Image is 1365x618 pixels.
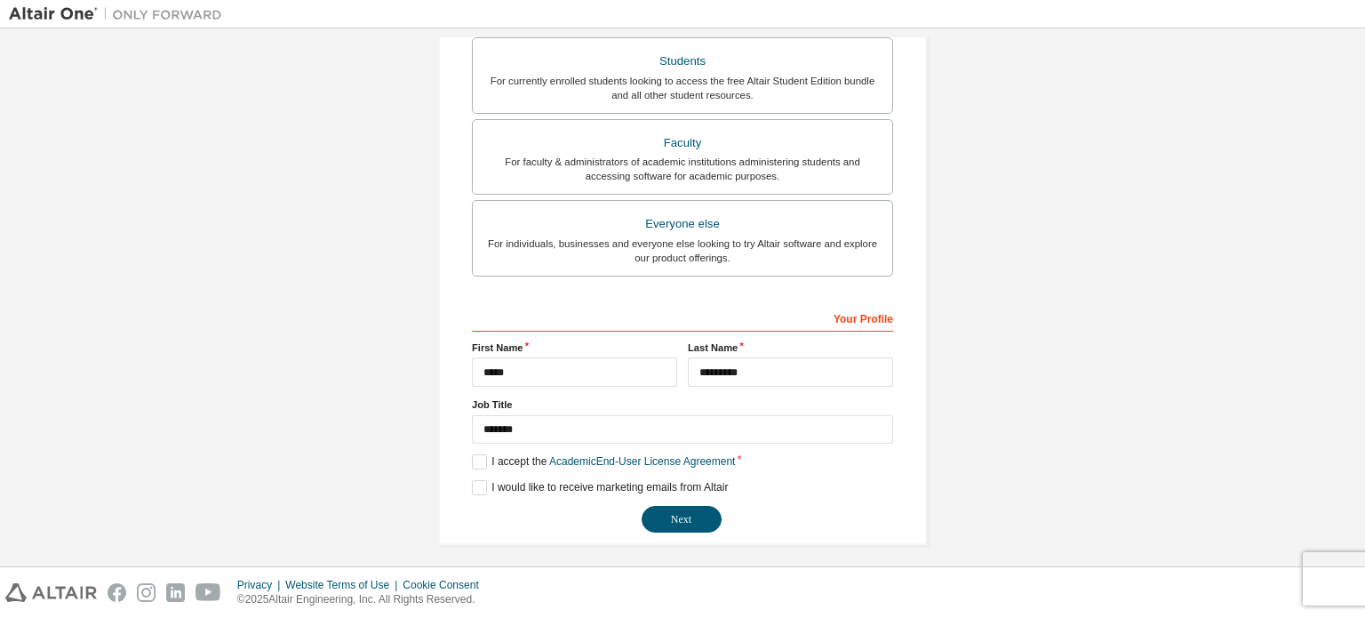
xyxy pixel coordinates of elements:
[483,212,882,237] div: Everyone else
[5,583,97,602] img: altair_logo.svg
[483,131,882,156] div: Faculty
[483,49,882,74] div: Students
[472,303,893,332] div: Your Profile
[688,341,893,355] label: Last Name
[483,237,882,265] div: For individuals, businesses and everyone else looking to try Altair software and explore our prod...
[549,455,735,468] a: Academic End-User License Agreement
[472,341,677,355] label: First Name
[108,583,126,602] img: facebook.svg
[472,454,735,470] label: I accept the
[472,397,893,412] label: Job Title
[137,583,156,602] img: instagram.svg
[237,578,285,592] div: Privacy
[483,155,882,183] div: For faculty & administrators of academic institutions administering students and accessing softwa...
[483,74,882,102] div: For currently enrolled students looking to access the free Altair Student Edition bundle and all ...
[285,578,403,592] div: Website Terms of Use
[9,5,231,23] img: Altair One
[166,583,185,602] img: linkedin.svg
[237,592,490,607] p: © 2025 Altair Engineering, Inc. All Rights Reserved.
[403,578,489,592] div: Cookie Consent
[472,480,728,495] label: I would like to receive marketing emails from Altair
[196,583,221,602] img: youtube.svg
[642,506,722,533] button: Next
